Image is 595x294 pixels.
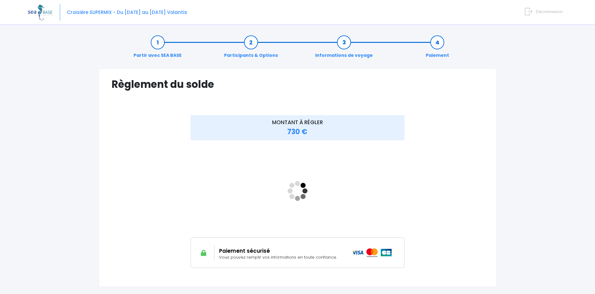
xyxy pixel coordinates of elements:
span: Déconnexion [536,9,563,15]
a: Informations de voyage [312,39,376,59]
a: Paiement [423,39,452,59]
a: Partir avec SEA BASE [130,39,185,59]
iframe: <!-- //required --> [191,144,405,237]
span: 730 € [287,127,307,137]
span: Croisière SUPERMIX - Du [DATE] au [DATE] Volantis [67,9,187,16]
img: icons_paiement_securise@2x.png [352,248,393,257]
h2: Paiement sécurisé [219,248,342,254]
h1: Règlement du solde [112,78,484,90]
a: Participants & Options [221,39,281,59]
span: MONTANT À RÉGLER [272,119,323,126]
span: Vous pouvez remplir vos informations en toute confiance. [219,254,337,260]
